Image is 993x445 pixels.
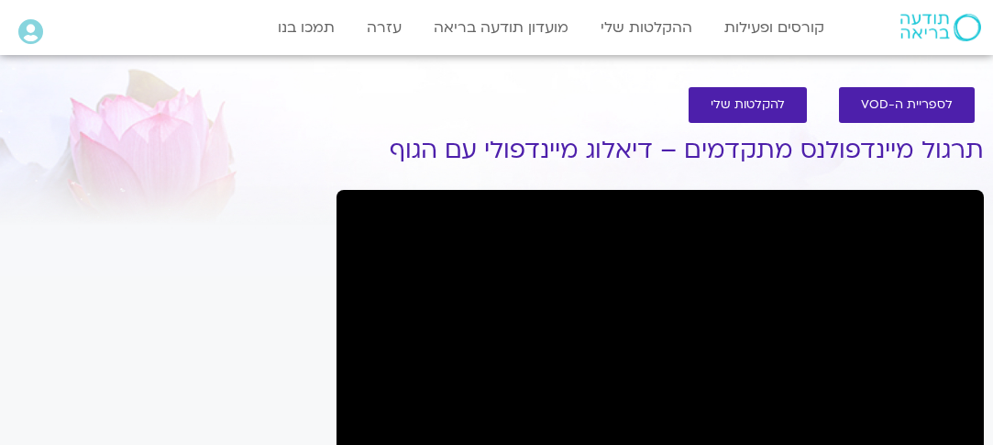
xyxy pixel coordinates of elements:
[900,14,981,41] img: תודעה בריאה
[715,10,833,45] a: קורסים ופעילות
[839,87,975,123] a: לספריית ה-VOD
[591,10,701,45] a: ההקלטות שלי
[861,98,953,112] span: לספריית ה-VOD
[711,98,785,112] span: להקלטות שלי
[269,10,344,45] a: תמכו בנו
[358,10,411,45] a: עזרה
[337,137,984,164] h1: תרגול מיינדפולנס מתקדמים – דיאלוג מיינדפולי עם הגוף
[425,10,578,45] a: מועדון תודעה בריאה
[689,87,807,123] a: להקלטות שלי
